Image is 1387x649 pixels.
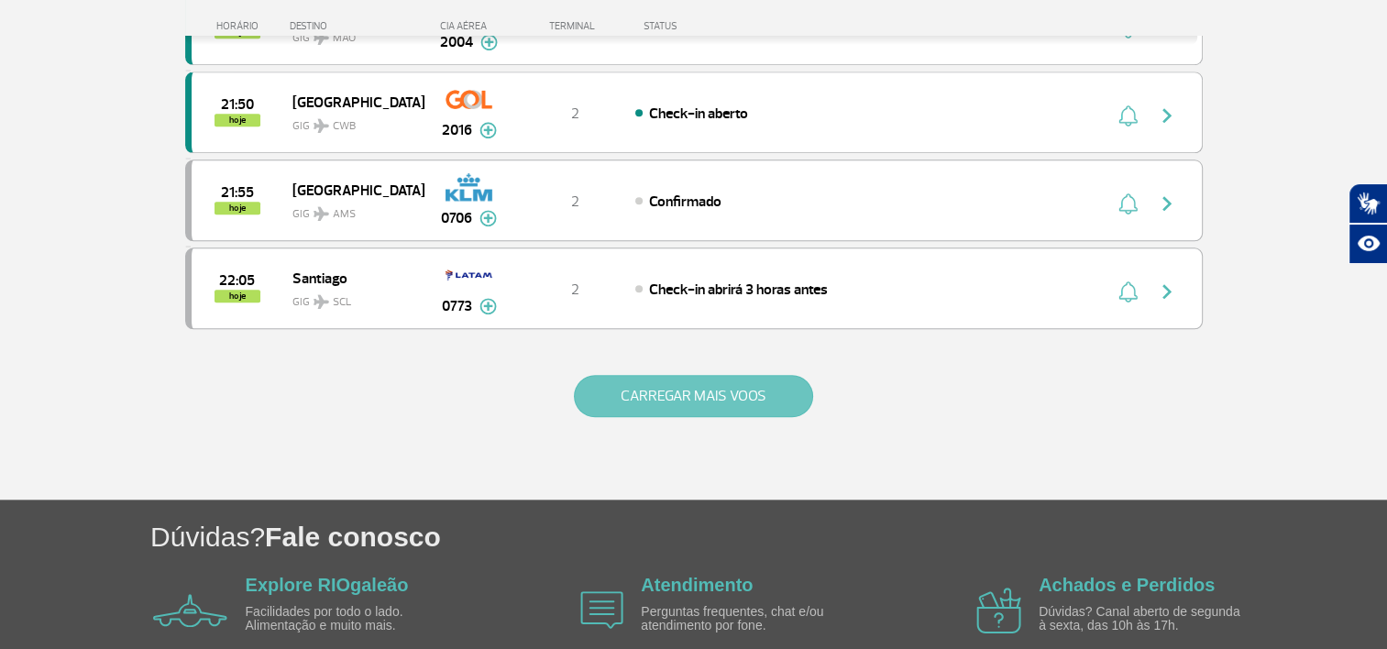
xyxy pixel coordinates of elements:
[571,280,579,299] span: 2
[441,207,472,229] span: 0706
[191,20,291,32] div: HORÁRIO
[1348,224,1387,264] button: Abrir recursos assistivos.
[571,192,579,211] span: 2
[1156,104,1178,126] img: seta-direita-painel-voo.svg
[1348,183,1387,264] div: Plugin de acessibilidade da Hand Talk.
[215,202,260,214] span: hoje
[580,591,623,629] img: airplane icon
[1039,605,1249,633] p: Dúvidas? Canal aberto de segunda à sexta, das 10h às 17h.
[333,206,356,223] span: AMS
[1118,104,1138,126] img: sino-painel-voo.svg
[571,104,579,123] span: 2
[292,196,410,223] span: GIG
[290,20,424,32] div: DESTINO
[1118,192,1138,214] img: sino-painel-voo.svg
[221,98,254,111] span: 2025-08-27 21:50:00
[641,605,852,633] p: Perguntas frequentes, chat e/ou atendimento por fone.
[153,594,227,627] img: airplane icon
[634,20,784,32] div: STATUS
[314,118,329,133] img: destiny_airplane.svg
[649,192,721,211] span: Confirmado
[1348,183,1387,224] button: Abrir tradutor de língua de sinais.
[246,605,457,633] p: Facilidades por todo o lado. Alimentação e muito mais.
[215,290,260,302] span: hoje
[314,206,329,221] img: destiny_airplane.svg
[649,280,828,299] span: Check-in abrirá 3 horas antes
[215,114,260,126] span: hoje
[292,178,410,202] span: [GEOGRAPHIC_DATA]
[265,522,441,552] span: Fale conosco
[479,122,497,138] img: mais-info-painel-voo.svg
[479,298,497,314] img: mais-info-painel-voo.svg
[292,90,410,114] span: [GEOGRAPHIC_DATA]
[292,108,410,135] span: GIG
[150,518,1387,555] h1: Dúvidas?
[649,104,748,123] span: Check-in aberto
[424,20,515,32] div: CIA AÉREA
[442,295,472,317] span: 0773
[314,294,329,309] img: destiny_airplane.svg
[1156,192,1178,214] img: seta-direita-painel-voo.svg
[442,119,472,141] span: 2016
[1039,575,1215,595] a: Achados e Perdidos
[515,20,634,32] div: TERMINAL
[479,210,497,226] img: mais-info-painel-voo.svg
[333,294,351,311] span: SCL
[292,266,410,290] span: Santiago
[219,274,255,287] span: 2025-08-27 22:05:00
[574,375,813,417] button: CARREGAR MAIS VOOS
[221,186,254,199] span: 2025-08-27 21:55:00
[333,118,356,135] span: CWB
[1118,280,1138,302] img: sino-painel-voo.svg
[246,575,409,595] a: Explore RIOgaleão
[641,575,753,595] a: Atendimento
[976,588,1021,633] img: airplane icon
[1156,280,1178,302] img: seta-direita-painel-voo.svg
[292,284,410,311] span: GIG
